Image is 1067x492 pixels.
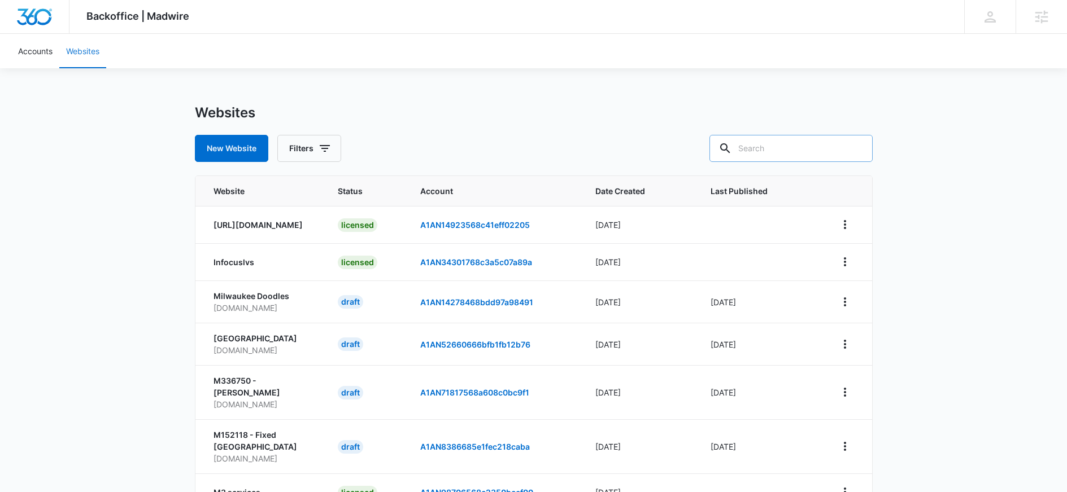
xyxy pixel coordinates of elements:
[709,135,873,162] input: Search
[214,344,311,356] p: [DOMAIN_NAME]
[86,10,189,22] span: Backoffice | Madwire
[338,256,377,269] div: licensed
[836,335,854,353] button: View More
[338,295,363,309] div: draft
[582,280,698,323] td: [DATE]
[214,185,294,197] span: Website
[214,332,311,344] p: [GEOGRAPHIC_DATA]
[582,323,698,365] td: [DATE]
[420,340,530,349] a: A1AN52660666bfb1fb12b76
[214,302,311,314] p: [DOMAIN_NAME]
[582,243,698,280] td: [DATE]
[338,440,363,454] div: draft
[420,257,532,267] a: A1AN34301768c3a5c07a89a
[338,218,377,232] div: licensed
[697,280,822,323] td: [DATE]
[214,375,311,398] p: M336750 - [PERSON_NAME]
[214,453,311,464] p: [DOMAIN_NAME]
[195,135,268,162] button: New Website
[420,442,530,451] a: A1AN8386685e1fec218caba
[836,437,854,455] button: View More
[338,386,363,399] div: draft
[697,365,822,419] td: [DATE]
[214,429,311,453] p: M152118 - Fixed [GEOGRAPHIC_DATA]
[697,323,822,365] td: [DATE]
[214,256,311,268] p: Infocuslvs
[420,297,533,307] a: A1AN14278468bdd97a98491
[582,419,698,473] td: [DATE]
[836,383,854,401] button: View More
[214,290,311,302] p: Milwaukee Doodles
[582,365,698,419] td: [DATE]
[420,220,530,230] a: A1AN14923568c41eff02205
[711,185,792,197] span: Last Published
[420,185,568,197] span: Account
[836,253,854,271] button: View More
[595,185,668,197] span: Date Created
[214,219,311,231] p: [URL][DOMAIN_NAME]
[582,206,698,243] td: [DATE]
[338,185,394,197] span: Status
[836,293,854,311] button: View More
[195,104,255,121] h1: Websites
[836,216,854,234] button: View More
[338,337,363,351] div: draft
[697,419,822,473] td: [DATE]
[214,398,311,410] p: [DOMAIN_NAME]
[277,135,341,162] button: Filters
[420,388,529,397] a: A1AN71817568a608c0bc9f1
[11,34,59,68] a: Accounts
[59,34,106,68] a: Websites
